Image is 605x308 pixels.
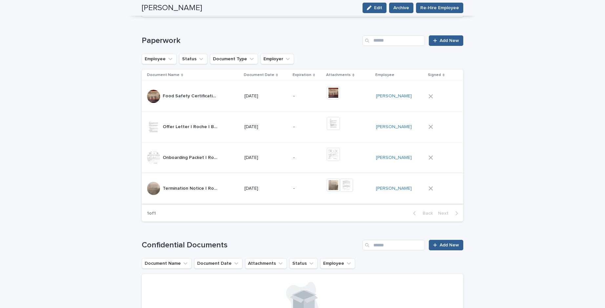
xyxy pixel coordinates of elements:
[142,205,161,221] p: 1 of 1
[440,38,459,43] span: Add New
[376,155,412,161] a: [PERSON_NAME]
[179,54,207,64] button: Status
[326,71,351,79] p: Attachments
[429,240,463,250] a: Add New
[393,5,409,11] span: Archive
[142,3,202,13] h2: [PERSON_NAME]
[389,3,413,13] button: Archive
[142,36,360,46] h1: Paperwork
[163,123,219,130] p: Offer Letter | Roche | Brass NYC
[142,241,360,250] h1: Confidential Documents
[142,173,463,204] tr: Termination Notice | Roche | Brass NYCTermination Notice | Roche | Brass NYC [DATE]-[PERSON_NAME]
[142,258,192,269] button: Document Name
[289,258,318,269] button: Status
[244,93,288,99] p: [DATE]
[244,155,288,161] p: [DATE]
[374,6,382,10] span: Edit
[376,124,412,130] a: [PERSON_NAME]
[438,211,452,216] span: Next
[293,155,322,161] p: -
[142,81,463,112] tr: Food Safety Certification | Roche | Brass [GEOGRAPHIC_DATA]Food Safety Certification | Roche | Br...
[363,240,425,250] input: Search
[142,142,463,173] tr: Onboarding Packet | Roche | Brass [GEOGRAPHIC_DATA]Onboarding Packet | Roche | Brass [GEOGRAPHIC_...
[244,71,274,79] p: Document Date
[147,71,179,79] p: Document Name
[163,184,219,191] p: Termination Notice | Roche | Brass NYC
[261,54,294,64] button: Employer
[142,54,177,64] button: Employee
[435,210,463,216] button: Next
[142,112,463,143] tr: Offer Letter | Roche | Brass NYCOffer Letter | Roche | Brass NYC [DATE]-[PERSON_NAME]
[293,93,322,99] p: -
[244,186,288,191] p: [DATE]
[428,71,441,79] p: Signed
[363,3,386,13] button: Edit
[320,258,355,269] button: Employee
[163,154,219,161] p: Onboarding Packet | Roche | Brass NYC
[244,124,288,130] p: [DATE]
[376,93,412,99] a: [PERSON_NAME]
[419,211,433,216] span: Back
[416,3,463,13] button: Re-Hire Employee
[408,210,435,216] button: Back
[163,92,219,99] p: Food Safety Certification | Roche | Brass NYC
[293,186,322,191] p: -
[245,258,287,269] button: Attachments
[440,243,459,247] span: Add New
[375,71,394,79] p: Employee
[420,5,459,11] span: Re-Hire Employee
[293,124,322,130] p: -
[194,258,242,269] button: Document Date
[363,35,425,46] input: Search
[293,71,311,79] p: Expiration
[429,35,463,46] a: Add New
[376,186,412,191] a: [PERSON_NAME]
[210,54,258,64] button: Document Type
